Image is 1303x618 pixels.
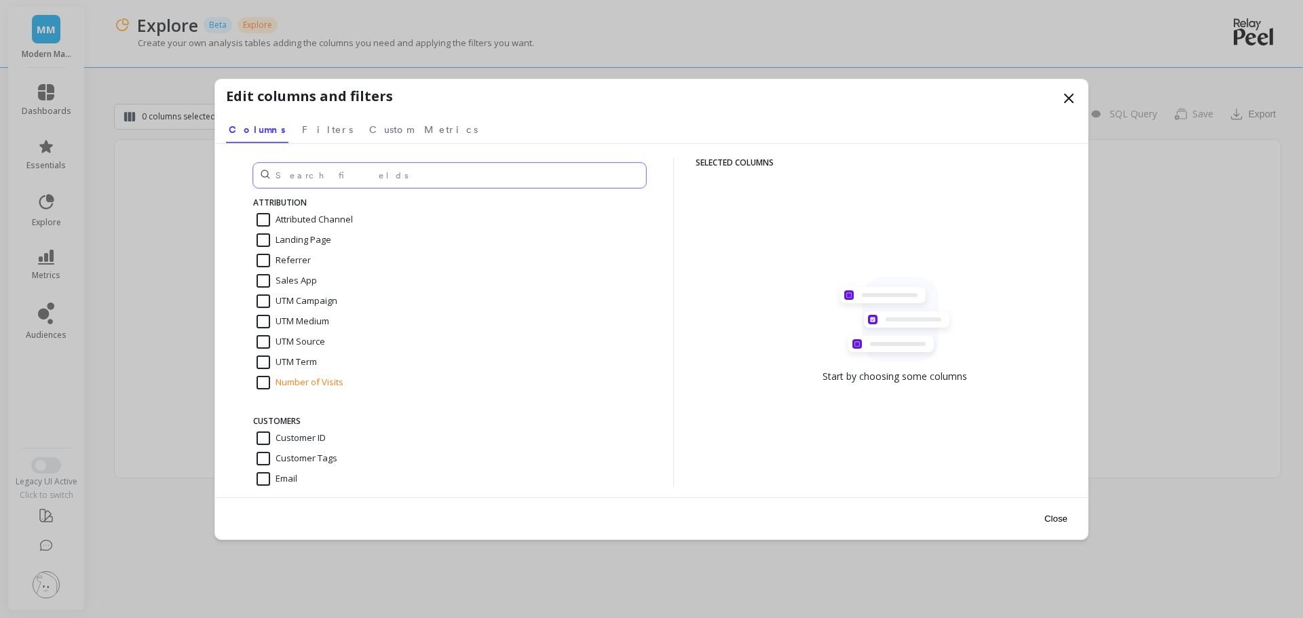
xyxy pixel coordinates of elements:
[823,370,967,383] span: Start by choosing some columns
[257,452,337,465] span: Customer Tags
[229,123,286,136] span: Columns
[257,376,343,389] span: Number of Visits
[226,86,393,107] h1: Edit columns and filters
[253,197,307,208] span: ATTRIBUTION
[1040,503,1072,534] button: Close
[369,123,478,136] span: Custom Metrics
[257,315,329,328] span: UTM Medium
[257,355,317,369] span: UTM Term
[257,431,326,445] span: Customer ID
[302,123,353,136] span: Filters
[257,274,317,288] span: Sales App
[257,335,325,349] span: UTM Source
[257,472,297,486] span: Email
[257,254,311,267] span: Referrer
[696,157,1094,168] span: SELECTED COLUMNS
[226,112,1077,143] nav: Tabs
[253,415,301,427] span: CUSTOMERS
[253,163,646,188] input: Search fields
[257,294,337,308] span: UTM Campaign
[257,233,331,247] span: Landing Page
[257,213,353,227] span: Attributed Channel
